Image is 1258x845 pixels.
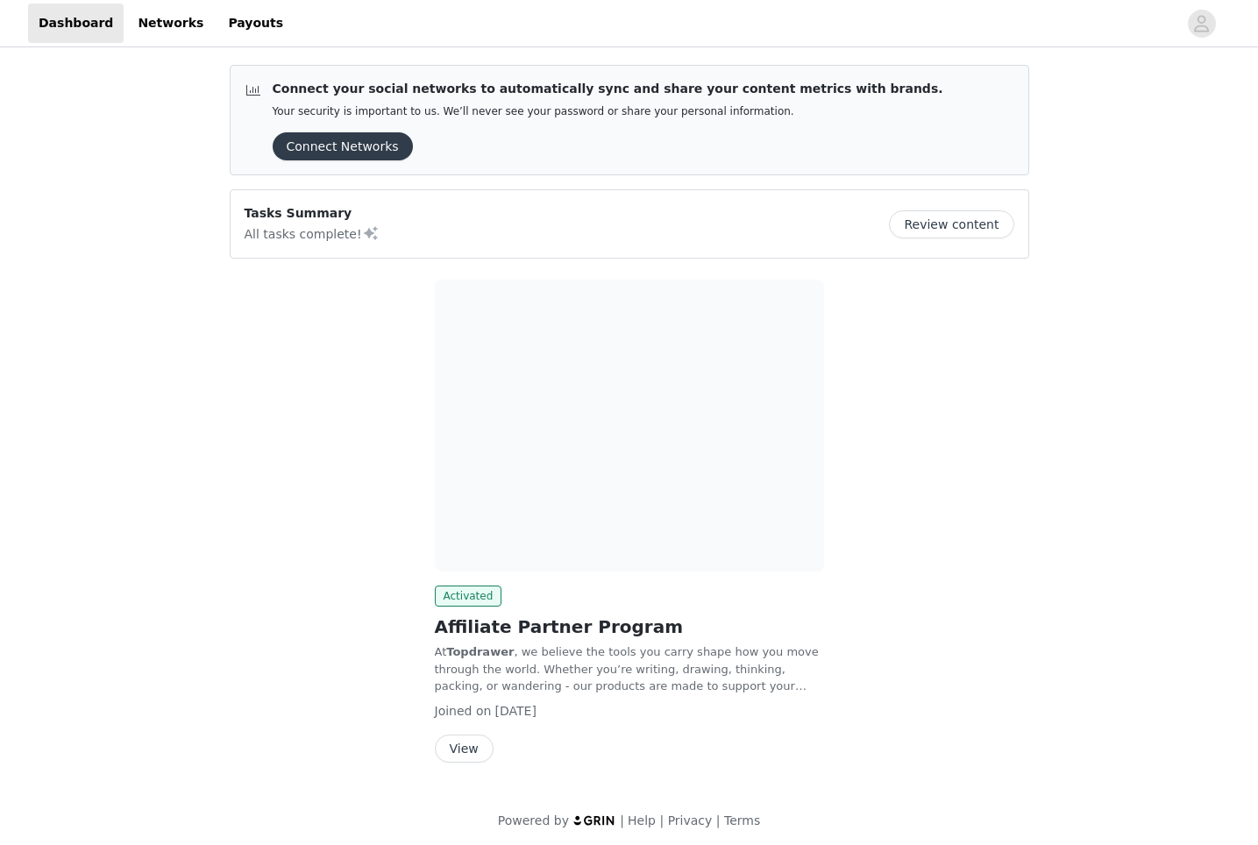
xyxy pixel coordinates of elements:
[273,105,943,118] p: Your security is important to us. We’ll never see your password or share your personal information.
[668,813,713,827] a: Privacy
[435,280,824,572] img: Topdrawer
[628,813,656,827] a: Help
[1193,10,1210,38] div: avatar
[28,4,124,43] a: Dashboard
[572,814,616,826] img: logo
[495,704,537,718] span: [DATE]
[889,210,1013,238] button: Review content
[435,614,824,640] h2: Affiliate Partner Program
[435,643,824,695] p: At , we believe the tools you carry shape how you move through the world. Whether you’re writing,...
[217,4,294,43] a: Payouts
[716,813,721,827] span: |
[435,704,492,718] span: Joined on
[245,223,380,244] p: All tasks complete!
[498,813,569,827] span: Powered by
[245,204,380,223] p: Tasks Summary
[724,813,760,827] a: Terms
[435,586,502,607] span: Activated
[446,645,514,658] strong: Topdrawer
[273,132,413,160] button: Connect Networks
[435,742,494,756] a: View
[127,4,214,43] a: Networks
[659,813,664,827] span: |
[620,813,624,827] span: |
[273,80,943,98] p: Connect your social networks to automatically sync and share your content metrics with brands.
[435,735,494,763] button: View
